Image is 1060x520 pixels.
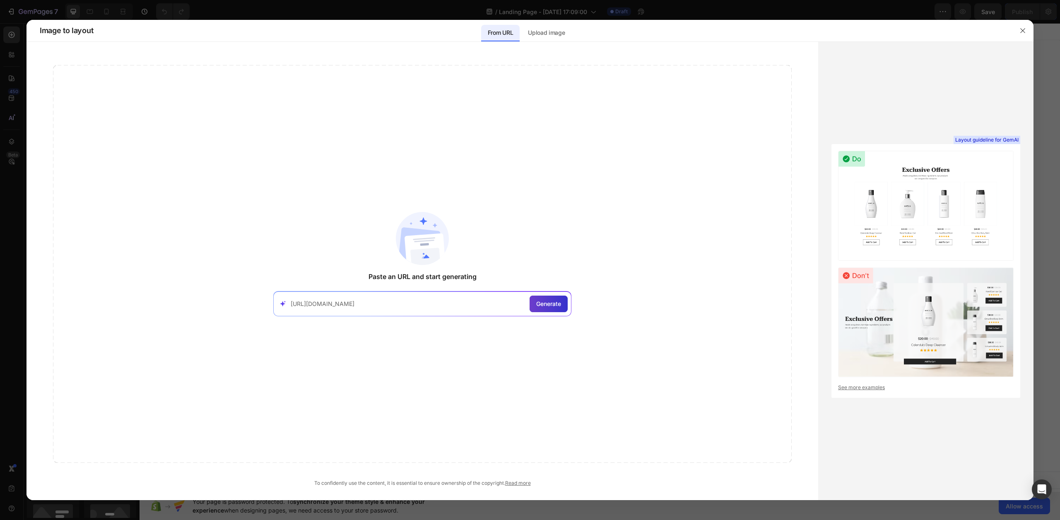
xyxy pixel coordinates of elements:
[369,272,477,282] span: Paste an URL and start generating
[528,28,565,38] p: Upload image
[536,299,561,308] span: Generate
[410,236,511,246] div: Start with Sections from sidebar
[1032,479,1052,499] div: Open Intercom Messenger
[400,253,457,270] button: Add sections
[40,26,93,36] span: Image to layout
[838,384,1014,391] a: See more examples
[462,253,520,270] button: Add elements
[53,479,792,487] div: To confidently use the content, it is essential to ensure ownership of the copyright.
[505,480,531,486] a: Read more
[955,136,1019,144] span: Layout guideline for GemAI
[291,299,526,308] input: Paste your link here
[488,28,513,38] p: From URL
[405,299,516,306] div: Start with Generating from URL or image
